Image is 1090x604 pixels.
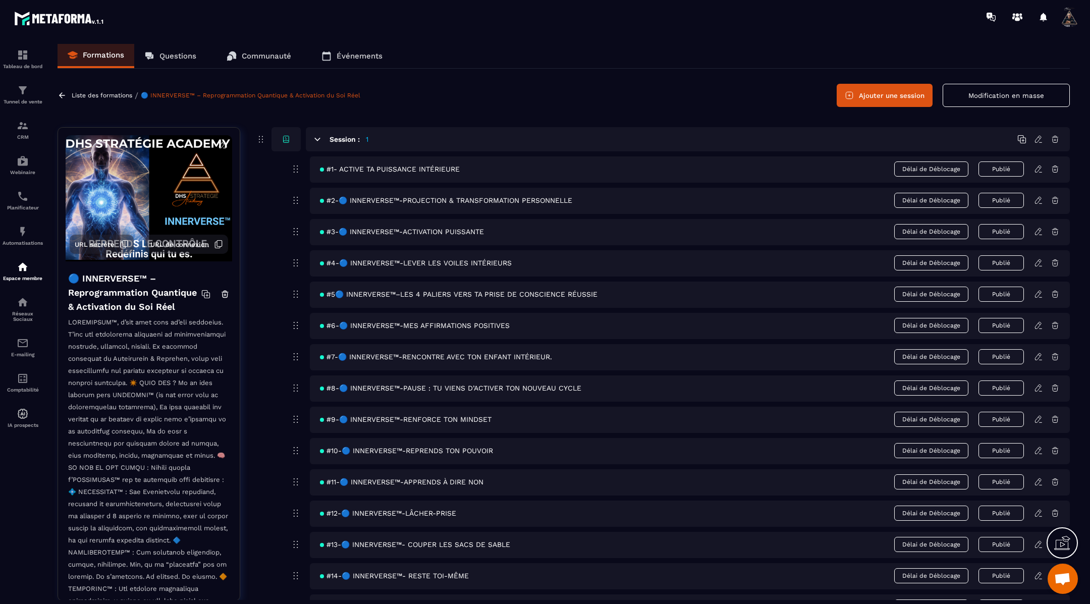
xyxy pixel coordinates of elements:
img: background [66,135,232,261]
span: Délai de Déblocage [894,568,968,583]
img: scheduler [17,190,29,202]
a: social-networksocial-networkRéseaux Sociaux [3,289,43,330]
span: #2-🔵 INNERVERSE™-PROJECTION & TRANSFORMATION PERSONNELLE [320,196,572,204]
button: Publié [978,568,1024,583]
span: #1- ACTIVE TA PUISSANCE INTÉRIEURE [320,165,460,173]
button: Publié [978,224,1024,239]
span: URL de connexion [150,241,209,248]
h4: 🔵 INNERVERSE™ – Reprogrammation Quantique & Activation du Soi Réel [68,271,201,314]
a: automationsautomationsEspace membre [3,253,43,289]
button: Publié [978,537,1024,552]
span: Délai de Déblocage [894,380,968,396]
p: Formations [83,50,124,60]
p: CRM [3,134,43,140]
p: Réseaux Sociaux [3,311,43,322]
span: #14-🔵 INNERVERSE™- RESTE TOI-MÊME [320,572,469,580]
span: Délai de Déblocage [894,318,968,333]
p: Planificateur [3,205,43,210]
button: Publié [978,318,1024,333]
a: schedulerschedulerPlanificateur [3,183,43,218]
button: URL secrète [70,235,134,254]
button: Publié [978,161,1024,177]
span: Délai de Déblocage [894,287,968,302]
a: Liste des formations [72,92,132,99]
span: #11-🔵 INNERVERSE™-APPRENDS À DIRE NON [320,478,483,486]
span: #4-🔵 INNERVERSE™-LEVER LES VOILES INTÉRIEURS [320,259,512,267]
img: formation [17,84,29,96]
a: 🔵 INNERVERSE™ – Reprogrammation Quantique & Activation du Soi Réel [141,92,360,99]
button: Publié [978,443,1024,458]
span: Délai de Déblocage [894,255,968,270]
p: Événements [337,51,383,61]
span: Délai de Déblocage [894,412,968,427]
span: Délai de Déblocage [894,224,968,239]
img: email [17,337,29,349]
img: automations [17,408,29,420]
span: #10-🔵 INNERVERSE™-REPRENDS TON POUVOIR [320,447,493,455]
p: Tunnel de vente [3,99,43,104]
p: IA prospects [3,422,43,428]
p: Espace membre [3,276,43,281]
p: E-mailing [3,352,43,357]
a: Ouvrir le chat [1048,564,1078,594]
a: Questions [134,44,206,68]
span: #7-🔵 INNERVERSE™-RENCONTRE AVEC TON ENFANT INTÉRIEUR. [320,353,552,361]
a: Événements [311,44,393,68]
img: accountant [17,372,29,385]
a: formationformationCRM [3,112,43,147]
span: URL secrète [75,241,115,248]
p: Tableau de bord [3,64,43,69]
a: Communauté [216,44,301,68]
span: #12-🔵 INNERVERSE™-LÂCHER-PRISE [320,509,456,517]
span: Délai de Déblocage [894,506,968,521]
span: #9-🔵 INNERVERSE™-RENFORCE TON MINDSET [320,415,492,423]
a: automationsautomationsAutomatisations [3,218,43,253]
img: automations [17,155,29,167]
span: Délai de Déblocage [894,474,968,489]
img: formation [17,49,29,61]
img: automations [17,226,29,238]
button: Modification en masse [943,84,1070,107]
button: Publié [978,380,1024,396]
img: social-network [17,296,29,308]
button: Publié [978,193,1024,208]
span: #5🔵 INNERVERSE™–LES 4 PALIERS VERS TA PRISE DE CONSCIENCE RÉUSSIE [320,290,597,298]
img: formation [17,120,29,132]
span: Délai de Déblocage [894,537,968,552]
p: Automatisations [3,240,43,246]
a: Formations [58,44,134,68]
span: #3-🔵 INNERVERSE™-ACTIVATION PUISSANTE [320,228,484,236]
a: accountantaccountantComptabilité [3,365,43,400]
span: Délai de Déblocage [894,443,968,458]
button: Publié [978,412,1024,427]
p: Comptabilité [3,387,43,393]
h6: Session : [330,135,360,143]
button: Publié [978,287,1024,302]
span: Délai de Déblocage [894,349,968,364]
p: Communauté [242,51,291,61]
span: #13-🔵 INNERVERSE™- COUPER LES SACS DE SABLE [320,540,510,548]
span: Délai de Déblocage [894,193,968,208]
button: Publié [978,255,1024,270]
a: automationsautomationsWebinaire [3,147,43,183]
button: Publié [978,506,1024,521]
img: logo [14,9,105,27]
p: Webinaire [3,170,43,175]
button: Ajouter une session [837,84,933,107]
h5: 1 [366,134,368,144]
a: formationformationTableau de bord [3,41,43,77]
span: Délai de Déblocage [894,161,968,177]
span: #8-🔵 INNERVERSE™-PAUSE : TU VIENS D’ACTIVER TON NOUVEAU CYCLE [320,384,581,392]
p: Questions [159,51,196,61]
img: automations [17,261,29,273]
a: formationformationTunnel de vente [3,77,43,112]
a: emailemailE-mailing [3,330,43,365]
span: / [135,91,138,100]
span: #6-🔵 INNERVERSE™-MES AFFIRMATIONS POSITIVES [320,321,510,330]
button: Publié [978,349,1024,364]
button: URL de connexion [145,235,228,254]
button: Publié [978,474,1024,489]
